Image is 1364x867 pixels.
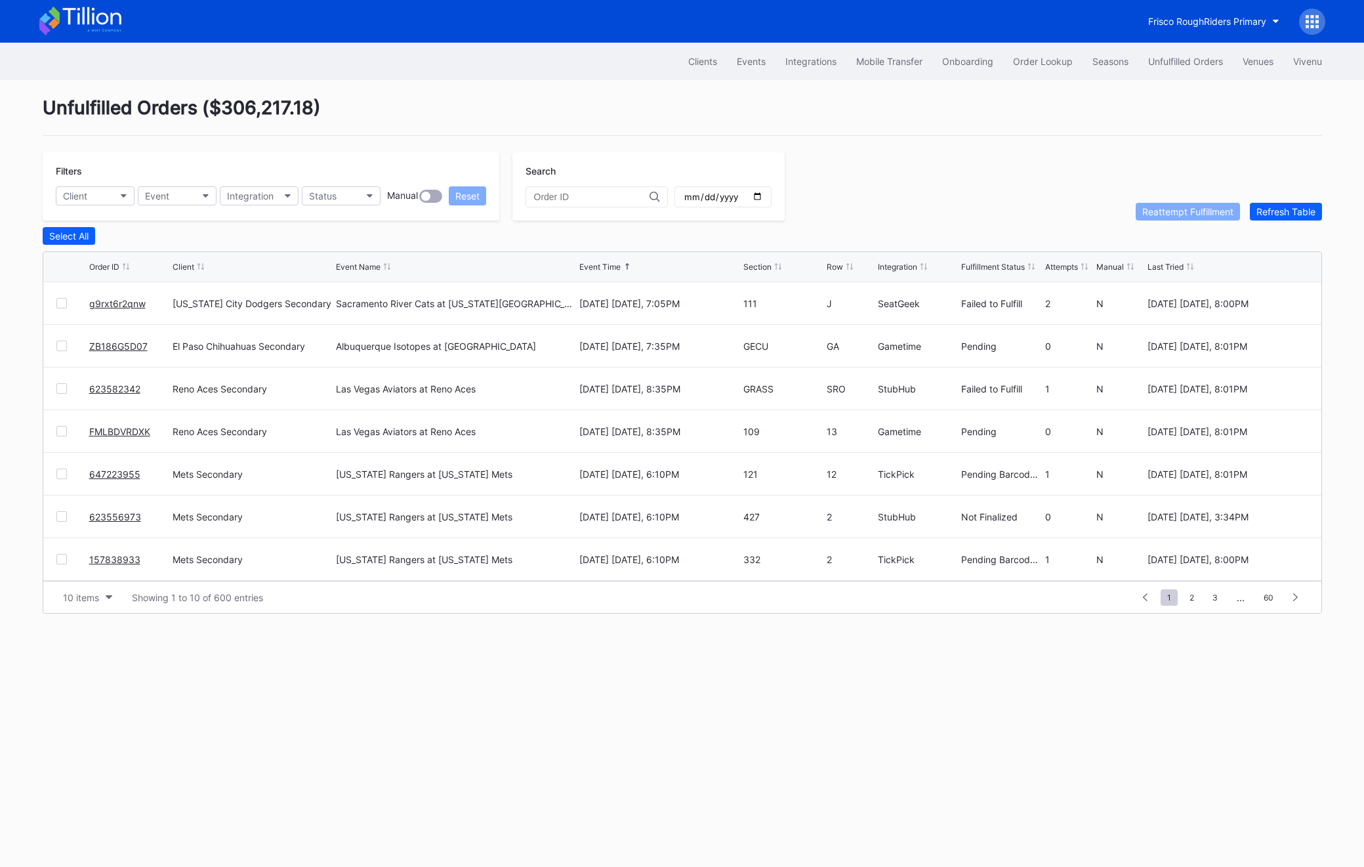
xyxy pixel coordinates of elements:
[579,298,739,309] div: [DATE] [DATE], 7:05PM
[336,341,536,352] div: Albuquerque Isotopes at [GEOGRAPHIC_DATA]
[89,469,140,480] a: 647223955
[1045,554,1093,565] div: 1
[961,554,1041,565] div: Pending Barcode Validation
[827,298,875,309] div: J
[526,165,772,177] div: Search
[727,49,775,74] button: Events
[220,186,299,205] button: Integration
[827,341,875,352] div: GA
[878,554,958,565] div: TickPick
[932,49,1003,74] a: Onboarding
[1147,511,1308,522] div: [DATE] [DATE], 3:34PM
[775,49,846,74] button: Integrations
[1096,554,1144,565] div: N
[49,230,89,242] div: Select All
[1045,383,1093,394] div: 1
[336,383,476,394] div: Las Vegas Aviators at Reno Aces
[743,426,823,437] div: 109
[1083,49,1138,74] button: Seasons
[785,56,837,67] div: Integrations
[961,511,1041,522] div: Not Finalized
[336,469,512,480] div: [US_STATE] Rangers at [US_STATE] Mets
[743,341,823,352] div: GECU
[173,341,333,352] div: El Paso Chihuahuas Secondary
[89,298,146,309] a: g9rxt6r2qnw
[961,298,1041,309] div: Failed to Fulfill
[336,426,476,437] div: Las Vegas Aviators at Reno Aces
[579,262,621,272] div: Event Time
[961,426,1041,437] div: Pending
[1045,426,1093,437] div: 0
[138,186,217,205] button: Event
[1013,56,1073,67] div: Order Lookup
[579,341,739,352] div: [DATE] [DATE], 7:35PM
[1096,341,1144,352] div: N
[534,192,650,202] input: Order ID
[1183,589,1201,606] span: 2
[961,341,1041,352] div: Pending
[89,511,141,522] a: 623556973
[678,49,727,74] button: Clients
[1256,206,1315,217] div: Refresh Table
[336,262,381,272] div: Event Name
[309,190,337,201] div: Status
[56,165,486,177] div: Filters
[878,341,958,352] div: Gametime
[89,426,150,437] a: FMLBDVRDXK
[173,511,333,522] div: Mets Secondary
[302,186,381,205] button: Status
[1161,589,1178,606] span: 1
[743,554,823,565] div: 332
[1250,203,1322,221] button: Refresh Table
[1147,469,1308,480] div: [DATE] [DATE], 8:01PM
[827,383,875,394] div: SRO
[737,56,766,67] div: Events
[1283,49,1332,74] button: Vivenu
[173,262,194,272] div: Client
[1138,9,1289,33] button: Frisco RoughRiders Primary
[1045,469,1093,480] div: 1
[1227,592,1254,603] div: ...
[878,469,958,480] div: TickPick
[878,426,958,437] div: Gametime
[1045,511,1093,522] div: 0
[1233,49,1283,74] button: Venues
[336,511,512,522] div: [US_STATE] Rangers at [US_STATE] Mets
[1138,49,1233,74] button: Unfulfilled Orders
[743,511,823,522] div: 427
[89,554,140,565] a: 157838933
[1148,16,1266,27] div: Frisco RoughRiders Primary
[827,554,875,565] div: 2
[1096,298,1144,309] div: N
[1096,262,1124,272] div: Manual
[173,383,333,394] div: Reno Aces Secondary
[1142,206,1233,217] div: Reattempt Fulfillment
[688,56,717,67] div: Clients
[89,262,119,272] div: Order ID
[1092,56,1128,67] div: Seasons
[1148,56,1223,67] div: Unfulfilled Orders
[1136,203,1240,221] button: Reattempt Fulfillment
[145,190,169,201] div: Event
[961,262,1025,272] div: Fulfillment Status
[878,383,958,394] div: StubHub
[579,469,739,480] div: [DATE] [DATE], 6:10PM
[827,511,875,522] div: 2
[961,383,1041,394] div: Failed to Fulfill
[1147,554,1308,565] div: [DATE] [DATE], 8:00PM
[132,592,263,603] div: Showing 1 to 10 of 600 entries
[743,383,823,394] div: GRASS
[1045,298,1093,309] div: 2
[1003,49,1083,74] button: Order Lookup
[63,592,99,603] div: 10 items
[878,262,917,272] div: Integration
[579,511,739,522] div: [DATE] [DATE], 6:10PM
[827,426,875,437] div: 13
[1147,426,1308,437] div: [DATE] [DATE], 8:01PM
[173,469,333,480] div: Mets Secondary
